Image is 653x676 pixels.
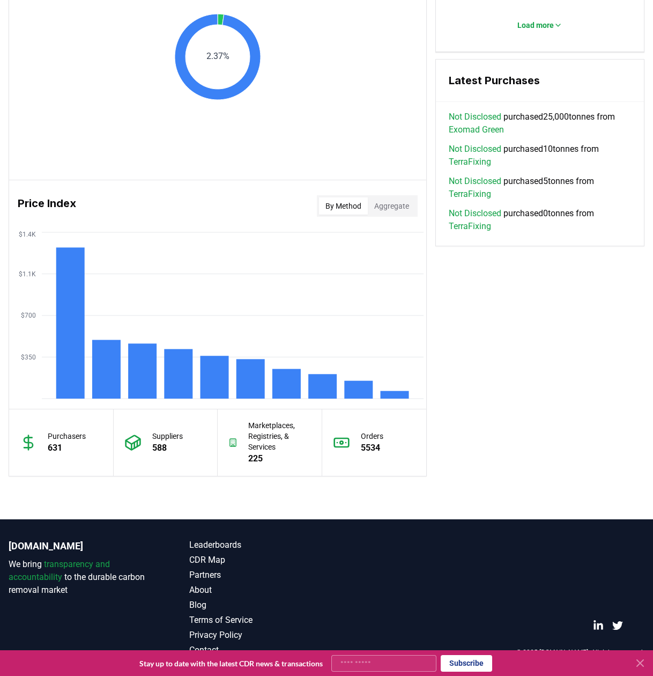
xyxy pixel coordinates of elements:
tspan: $1.1K [19,270,36,278]
p: 5534 [361,442,383,454]
a: Partners [189,569,327,582]
tspan: $700 [21,312,36,319]
p: 225 [248,452,311,465]
a: Blog [189,599,327,612]
p: 588 [152,442,183,454]
a: CDR Map [189,554,327,567]
a: TerraFixing [449,188,491,201]
a: TerraFixing [449,220,491,233]
a: Twitter [612,620,623,631]
h3: Price Index [18,195,76,217]
span: transparency and accountability [9,559,110,582]
a: Contact [189,644,327,657]
a: Not Disclosed [449,175,501,188]
p: Purchasers [48,431,86,442]
span: purchased 10 tonnes from [449,143,631,168]
a: About [189,584,327,597]
tspan: $350 [21,354,36,361]
a: Not Disclosed [449,207,501,220]
p: Marketplaces, Registries, & Services [248,420,311,452]
span: purchased 25,000 tonnes from [449,111,631,136]
button: Aggregate [368,197,415,215]
p: Load more [517,20,554,31]
p: 631 [48,442,86,454]
tspan: $1.4K [19,231,36,238]
button: Load more [509,14,571,36]
span: purchased 0 tonnes from [449,207,631,233]
span: purchased 5 tonnes from [449,175,631,201]
a: LinkedIn [593,620,604,631]
a: Terms of Service [189,614,327,627]
h3: Latest Purchases [449,72,631,89]
a: Not Disclosed [449,143,501,156]
text: 2.37% [206,51,229,61]
a: TerraFixing [449,156,491,168]
a: Privacy Policy [189,629,327,642]
p: © 2025 [DOMAIN_NAME]. All rights reserved. [516,648,644,657]
a: Not Disclosed [449,111,501,123]
a: Leaderboards [189,539,327,552]
p: [DOMAIN_NAME] [9,539,146,554]
p: Orders [361,431,383,442]
p: Suppliers [152,431,183,442]
a: Exomad Green [449,123,504,136]
button: By Method [319,197,368,215]
p: We bring to the durable carbon removal market [9,558,146,597]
